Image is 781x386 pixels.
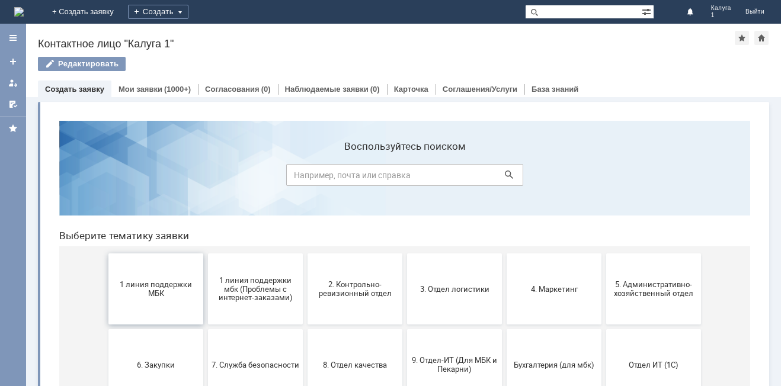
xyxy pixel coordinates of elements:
[261,169,349,186] span: 2. Контрольно-ревизионный отдел
[556,218,651,289] button: Отдел ИТ (1С)
[258,294,353,365] button: Финансовый отдел
[258,218,353,289] button: 8. Отдел качества
[357,218,452,289] button: 9. Отдел-ИТ (Для МБК и Пекарни)
[361,173,449,182] span: 3. Отдел логистики
[4,52,23,71] a: Создать заявку
[162,249,249,258] span: 7. Служба безопасности
[258,142,353,213] button: 2. Контрольно-ревизионный отдел
[457,142,552,213] button: 4. Маркетинг
[62,169,150,186] span: 1 линия поддержки МБК
[236,29,473,41] label: Воспользуйтесь поиском
[394,85,428,94] a: Карточка
[164,85,191,94] div: (1000+)
[4,95,23,114] a: Мои согласования
[532,85,578,94] a: База знаний
[59,294,153,365] button: Отдел-ИТ (Битрикс24 и CRM)
[59,142,153,213] button: 1 линия поддержки МБК
[560,249,648,258] span: Отдел ИТ (1С)
[38,38,735,50] div: Контактное лицо "Калуга 1"
[556,142,651,213] button: 5. Административно-хозяйственный отдел
[59,218,153,289] button: 6. Закупки
[158,294,253,365] button: Отдел-ИТ (Офис)
[261,249,349,258] span: 8. Отдел качества
[560,316,648,342] span: [PERSON_NAME]. Услуги ИТ для МБК (оформляет L1)
[357,294,452,365] button: Франчайзинг
[9,118,700,130] header: Выберите тематику заявки
[119,85,162,94] a: Мои заявки
[285,85,369,94] a: Наблюдаемые заявки
[460,249,548,258] span: Бухгалтерия (для мбк)
[711,5,731,12] span: Калуга
[361,245,449,262] span: 9. Отдел-ИТ (Для МБК и Пекарни)
[162,324,249,333] span: Отдел-ИТ (Офис)
[158,142,253,213] button: 1 линия поддержки мбк (Проблемы с интернет-заказами)
[361,324,449,333] span: Франчайзинг
[62,320,150,338] span: Отдел-ИТ (Битрикс24 и CRM)
[711,12,731,19] span: 1
[261,324,349,333] span: Финансовый отдел
[642,5,654,17] span: Расширенный поиск
[4,73,23,92] a: Мои заявки
[261,85,271,94] div: (0)
[443,85,517,94] a: Соглашения/Услуги
[357,142,452,213] button: 3. Отдел логистики
[205,85,260,94] a: Согласования
[560,169,648,186] span: 5. Административно-хозяйственный отдел
[460,173,548,182] span: 4. Маркетинг
[735,31,749,45] div: Добавить в избранное
[370,85,380,94] div: (0)
[128,5,188,19] div: Создать
[460,320,548,338] span: Это соглашение не активно!
[45,85,104,94] a: Создать заявку
[162,164,249,191] span: 1 линия поддержки мбк (Проблемы с интернет-заказами)
[457,294,552,365] button: Это соглашение не активно!
[62,249,150,258] span: 6. Закупки
[556,294,651,365] button: [PERSON_NAME]. Услуги ИТ для МБК (оформляет L1)
[14,7,24,17] a: Перейти на домашнюю страницу
[457,218,552,289] button: Бухгалтерия (для мбк)
[158,218,253,289] button: 7. Служба безопасности
[14,7,24,17] img: logo
[236,53,473,75] input: Например, почта или справка
[754,31,769,45] div: Сделать домашней страницей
